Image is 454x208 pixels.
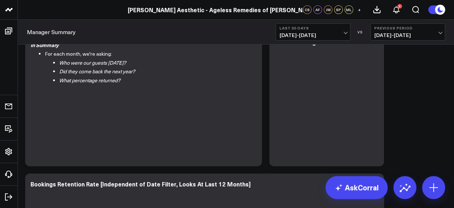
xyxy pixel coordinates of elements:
[326,176,388,199] a: AskCorral
[280,26,346,30] b: Last 30 Days
[59,77,120,84] em: What percentage returned?
[374,26,441,30] b: Previous Period
[324,5,332,14] div: JW
[276,23,350,41] button: Last 30 Days[DATE]-[DATE]
[303,5,312,14] div: CS
[358,7,361,12] span: +
[59,59,126,66] em: Who were our guests [DATE]?
[354,30,367,34] div: VS
[45,50,251,59] li: For each month, we're asking:
[355,5,364,14] button: +
[345,5,353,14] div: ML
[280,32,346,38] span: [DATE] - [DATE]
[31,41,58,48] i: In Summary
[128,6,318,14] a: [PERSON_NAME] Aesthetic - Ageless Remedies of [PERSON_NAME]
[59,68,135,75] em: Did they come back the next year?
[370,23,445,41] button: Previous Period[DATE]-[DATE]
[31,180,251,188] div: Bookings Retention Rate [Independent of Date Filter, Looks At Last 12 Months]
[397,4,402,9] div: 2
[313,5,322,14] div: AF
[334,5,343,14] div: SP
[27,28,76,36] a: Manager Summary
[374,32,441,38] span: [DATE] - [DATE]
